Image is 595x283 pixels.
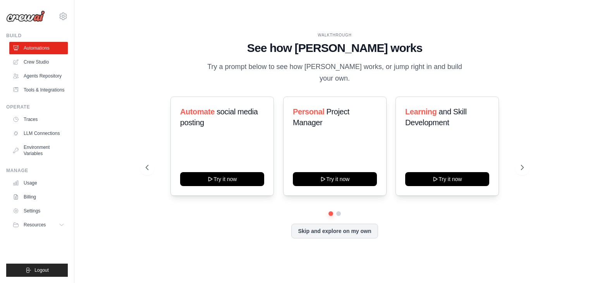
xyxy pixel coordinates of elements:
[180,107,215,116] span: Automate
[405,107,437,116] span: Learning
[34,267,49,273] span: Logout
[6,33,68,39] div: Build
[291,224,378,238] button: Skip and explore on my own
[9,56,68,68] a: Crew Studio
[146,32,524,38] div: WALKTHROUGH
[9,177,68,189] a: Usage
[180,172,264,186] button: Try it now
[405,172,489,186] button: Try it now
[293,107,324,116] span: Personal
[9,113,68,126] a: Traces
[9,141,68,160] a: Environment Variables
[6,264,68,277] button: Logout
[24,222,46,228] span: Resources
[9,70,68,82] a: Agents Repository
[9,191,68,203] a: Billing
[146,41,524,55] h1: See how [PERSON_NAME] works
[9,127,68,140] a: LLM Connections
[6,104,68,110] div: Operate
[205,61,465,84] p: Try a prompt below to see how [PERSON_NAME] works, or jump right in and build your own.
[9,84,68,96] a: Tools & Integrations
[9,219,68,231] button: Resources
[180,107,258,127] span: social media posting
[293,172,377,186] button: Try it now
[9,42,68,54] a: Automations
[6,167,68,174] div: Manage
[405,107,466,127] span: and Skill Development
[293,107,349,127] span: Project Manager
[6,10,45,22] img: Logo
[9,205,68,217] a: Settings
